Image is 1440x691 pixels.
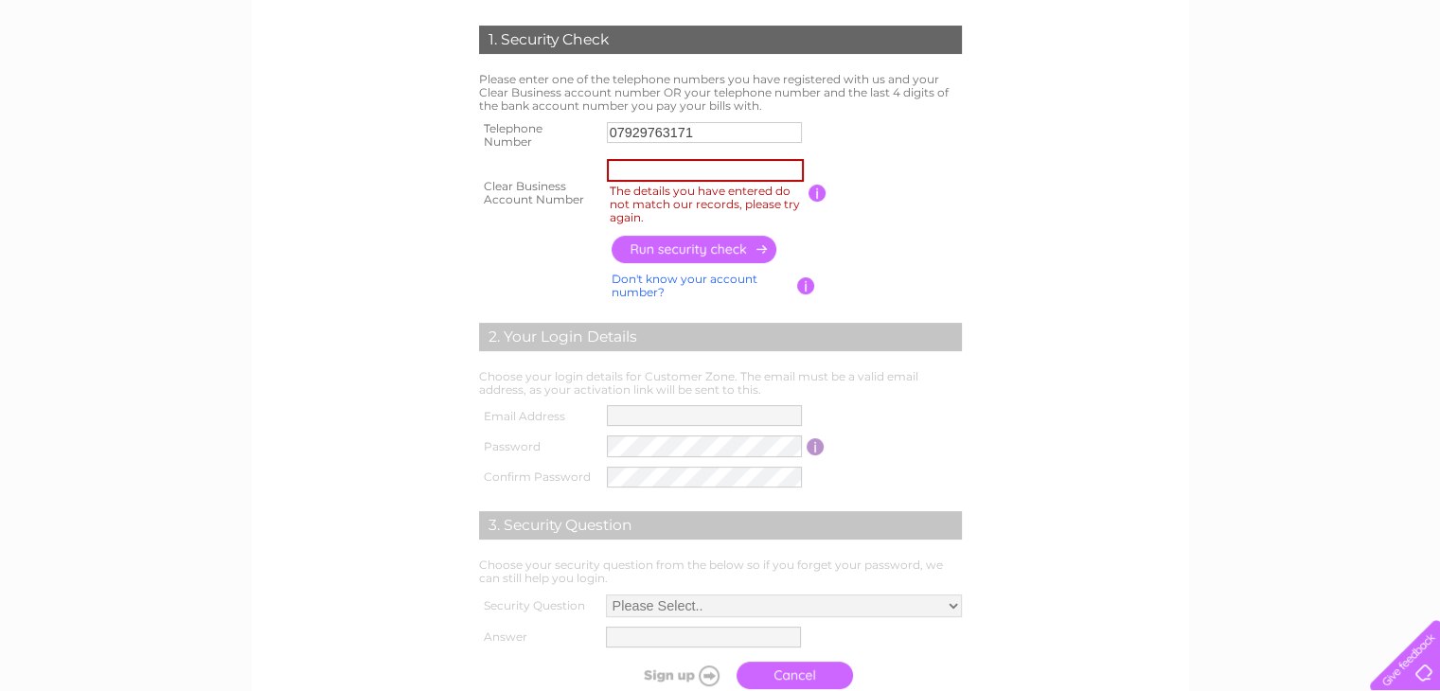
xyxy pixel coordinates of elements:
a: Energy [1222,80,1264,95]
a: 0333 014 3131 [1083,9,1214,33]
div: 1. Security Check [479,26,962,54]
div: Clear Business is a trading name of Verastar Limited (registered in [GEOGRAPHIC_DATA] No. 3667643... [274,10,1168,92]
a: Blog [1343,80,1371,95]
a: Cancel [737,662,853,689]
td: Choose your login details for Customer Zone. The email must be a valid email address, as your act... [474,365,967,401]
th: Answer [474,622,601,652]
td: Choose your security question from the below so if you forget your password, we can still help yo... [474,554,967,590]
td: Please enter one of the telephone numbers you have registered with us and your Clear Business acc... [474,68,967,116]
th: Telephone Number [474,116,602,154]
input: Submit [611,662,727,688]
label: The details you have entered do not match our records, please try again. [607,182,809,226]
a: Contact [1382,80,1429,95]
a: Water [1175,80,1211,95]
a: Telecoms [1275,80,1332,95]
th: Confirm Password [474,462,603,492]
div: 2. Your Login Details [479,323,962,351]
input: Information [797,277,815,294]
img: logo.png [50,49,147,107]
th: Clear Business Account Number [474,154,602,231]
a: Don't know your account number? [612,272,757,299]
input: Information [807,438,825,455]
div: 3. Security Question [479,511,962,540]
input: Information [809,185,827,202]
th: Email Address [474,400,603,431]
th: Password [474,431,603,461]
th: Security Question [474,590,601,622]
